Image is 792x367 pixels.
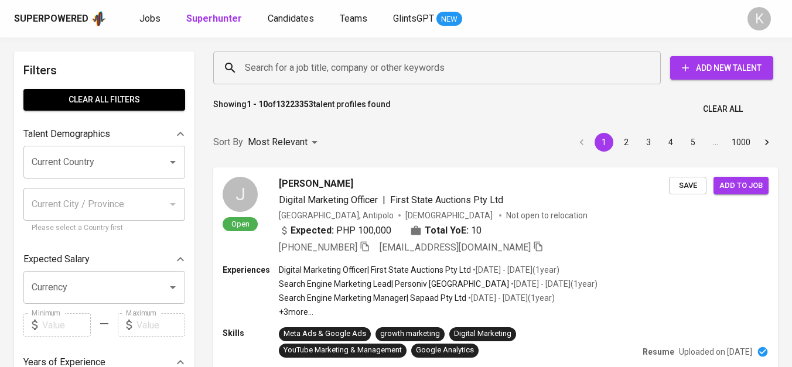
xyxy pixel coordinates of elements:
h6: Filters [23,61,185,80]
span: Save [675,179,701,193]
button: Clear All [698,98,747,120]
p: Talent Demographics [23,127,110,141]
input: Value [42,313,91,337]
b: 13223353 [276,100,313,109]
div: J [223,177,258,212]
button: Open [165,154,181,170]
p: • [DATE] - [DATE] ( 1 year ) [471,264,559,276]
p: • [DATE] - [DATE] ( 1 year ) [509,278,598,290]
span: [EMAIL_ADDRESS][DOMAIN_NAME] [380,242,531,253]
button: Add to job [714,177,769,195]
button: page 1 [595,133,613,152]
p: Resume [643,346,674,358]
button: Add New Talent [670,56,773,80]
nav: pagination navigation [571,133,778,152]
button: Go to page 3 [639,133,658,152]
button: Go to next page [757,133,776,152]
a: Jobs [139,12,163,26]
span: 10 [471,224,482,238]
div: K [747,7,771,30]
span: Digital Marketing Officer [279,194,378,205]
span: Teams [340,13,367,24]
a: GlintsGPT NEW [393,12,462,26]
div: growth marketing [380,328,440,339]
button: Open [165,279,181,296]
p: Search Engine Marketing Manager | Sapaad Pty Ltd [279,292,466,304]
button: Go to page 5 [684,133,702,152]
span: | [383,193,385,207]
button: Go to page 4 [661,133,680,152]
span: [DEMOGRAPHIC_DATA] [405,210,494,221]
input: Value [136,313,185,337]
span: Candidates [268,13,314,24]
p: Please select a Country first [32,222,177,234]
p: • [DATE] - [DATE] ( 1 year ) [466,292,555,304]
button: Clear All filters [23,89,185,111]
div: Google Analytics [416,345,474,356]
b: 1 - 10 [247,100,268,109]
span: NEW [436,13,462,25]
a: Superpoweredapp logo [14,10,107,28]
span: [PERSON_NAME] [279,177,353,191]
span: [PHONE_NUMBER] [279,242,357,253]
span: Clear All [703,102,743,116]
div: [GEOGRAPHIC_DATA], Antipolo [279,210,394,221]
a: Candidates [268,12,316,26]
button: Go to page 1000 [728,133,754,152]
b: Expected: [291,224,334,238]
span: GlintsGPT [393,13,434,24]
span: First State Auctions Pty Ltd [390,194,503,205]
p: Expected Salary [23,252,90,266]
b: Total YoE: [425,224,469,238]
p: +3 more ... [279,306,598,318]
div: Digital Marketing [454,328,511,339]
span: Add New Talent [680,61,764,76]
span: Open [227,219,254,229]
p: Skills [223,327,279,339]
div: … [706,136,725,148]
span: Jobs [139,13,161,24]
span: Add to job [719,179,763,193]
div: PHP 100,000 [279,224,391,238]
button: Go to page 2 [617,133,636,152]
p: Experiences [223,264,279,276]
div: Superpowered [14,12,88,26]
p: Search Engine Marketing Lead | Personiv [GEOGRAPHIC_DATA] [279,278,509,290]
p: Showing of talent profiles found [213,98,391,120]
div: Talent Demographics [23,122,185,146]
span: Clear All filters [33,92,176,107]
img: app logo [91,10,107,28]
p: Uploaded on [DATE] [679,346,752,358]
p: Digital Marketing Officer | First State Auctions Pty Ltd [279,264,471,276]
div: YouTube Marketing & Management [284,345,402,356]
div: Meta Ads & Google Ads [284,328,366,339]
button: Save [669,177,706,195]
a: Teams [340,12,370,26]
div: Expected Salary [23,248,185,271]
div: Most Relevant [248,132,322,153]
b: Superhunter [186,13,242,24]
p: Sort By [213,135,243,149]
a: Superhunter [186,12,244,26]
p: Not open to relocation [506,210,588,221]
p: Most Relevant [248,135,308,149]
